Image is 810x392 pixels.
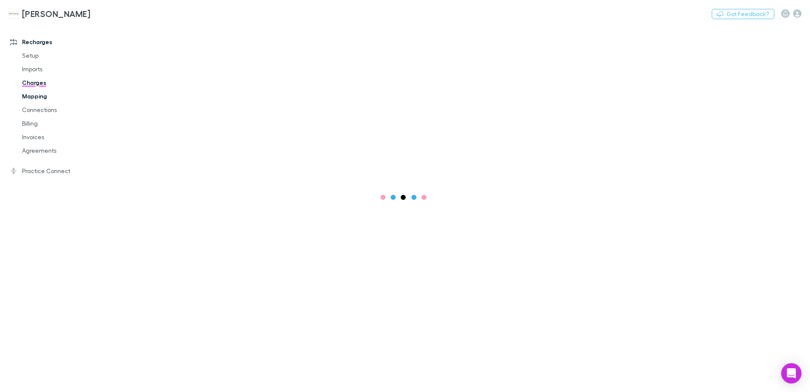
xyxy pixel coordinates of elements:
[781,363,802,384] div: Open Intercom Messenger
[14,76,114,90] a: Charges
[14,90,114,103] a: Mapping
[14,62,114,76] a: Imports
[14,49,114,62] a: Setup
[2,164,114,178] a: Practice Connect
[14,130,114,144] a: Invoices
[14,117,114,130] a: Billing
[14,144,114,157] a: Agreements
[14,103,114,117] a: Connections
[2,35,114,49] a: Recharges
[3,3,95,24] a: [PERSON_NAME]
[712,9,774,19] button: Got Feedback?
[8,8,19,19] img: Hales Douglass's Logo
[22,8,90,19] h3: [PERSON_NAME]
